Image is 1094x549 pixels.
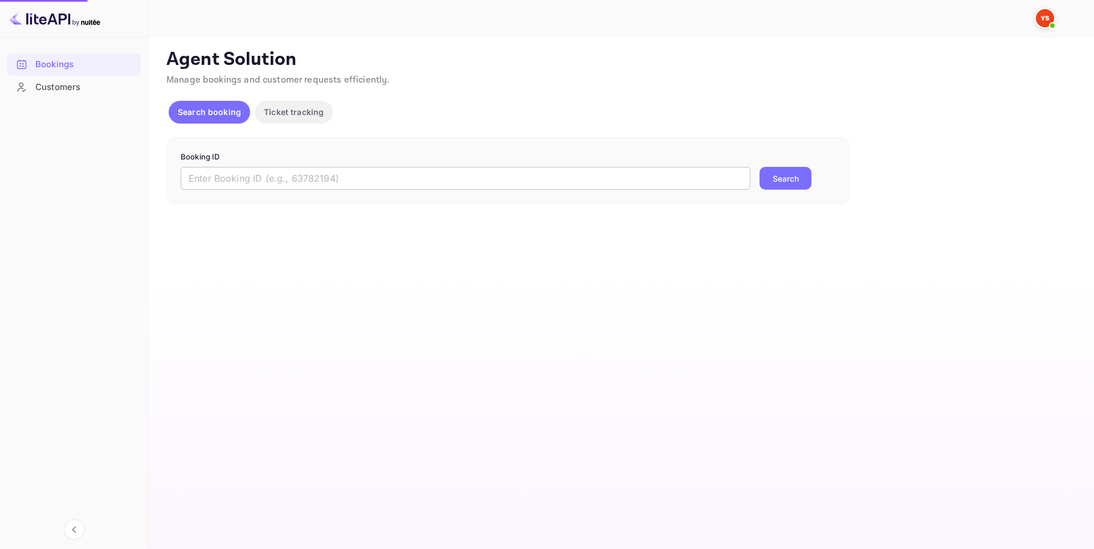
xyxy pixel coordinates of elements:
p: Search booking [178,106,241,118]
button: Search [760,167,811,190]
p: Ticket tracking [264,106,324,118]
p: Booking ID [181,151,836,163]
div: Customers [7,76,141,99]
div: Bookings [7,54,141,76]
p: Agent Solution [166,48,1073,71]
button: Collapse navigation [64,519,84,540]
div: Bookings [35,58,135,71]
span: Manage bookings and customer requests efficiently. [166,74,390,86]
a: Bookings [7,54,141,75]
input: Enter Booking ID (e.g., 63782194) [181,167,750,190]
div: Customers [35,81,135,94]
a: Customers [7,76,141,97]
img: Yandex Support [1036,9,1054,27]
img: LiteAPI logo [9,9,100,27]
